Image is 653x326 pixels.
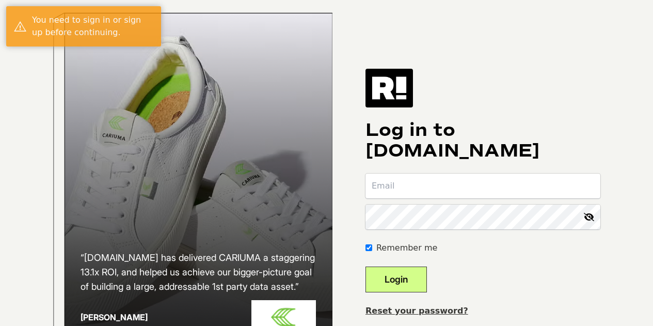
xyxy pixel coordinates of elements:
button: Login [365,267,427,292]
input: Email [365,174,600,198]
div: You need to sign in or sign up before continuing. [32,14,153,39]
strong: [PERSON_NAME] [81,312,148,322]
h2: “[DOMAIN_NAME] has delivered CARIUMA a staggering 13.1x ROI, and helped us achieve our bigger-pic... [81,251,316,294]
label: Remember me [376,242,437,254]
h1: Log in to [DOMAIN_NAME] [365,120,600,161]
img: Retention.com [365,69,413,107]
a: Reset your password? [365,306,468,316]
